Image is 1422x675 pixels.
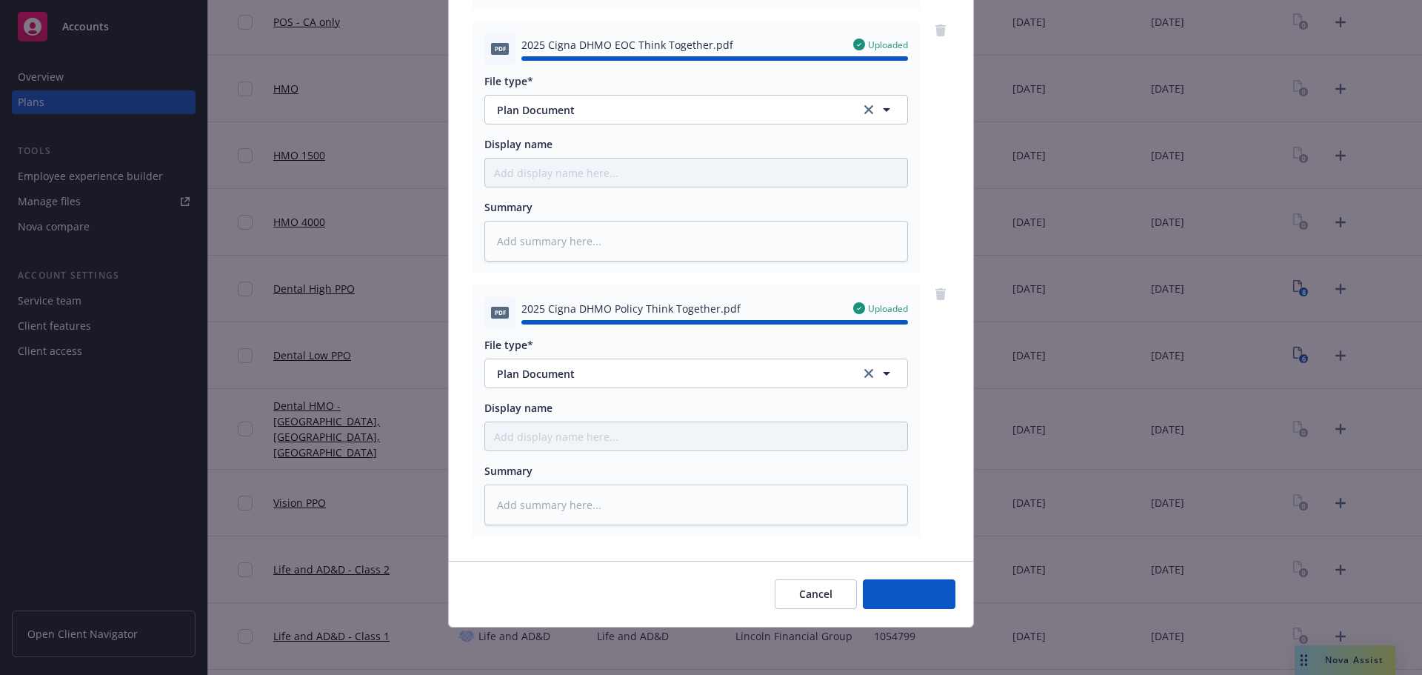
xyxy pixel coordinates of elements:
[484,464,533,478] span: Summary
[521,37,733,53] span: 2025 Cigna DHMO EOC Think Together.pdf
[497,366,840,382] span: Plan Document
[485,159,907,187] input: Add display name here...
[775,579,857,609] button: Cancel
[484,359,908,388] button: Plan Documentclear selection
[484,200,533,214] span: Summary
[484,401,553,415] span: Display name
[863,579,955,609] button: Add files
[868,39,908,51] span: Uploaded
[484,137,553,151] span: Display name
[491,307,509,318] span: pdf
[799,587,832,601] span: Cancel
[932,21,949,39] a: remove
[491,43,509,54] span: pdf
[521,301,741,316] span: 2025 Cigna DHMO Policy Think Together.pdf
[484,338,533,352] span: File type*
[484,95,908,124] button: Plan Documentclear selection
[484,74,533,88] span: File type*
[860,101,878,119] a: clear selection
[932,285,949,303] a: remove
[887,587,931,601] span: Add files
[868,302,908,315] span: Uploaded
[497,102,840,118] span: Plan Document
[485,422,907,450] input: Add display name here...
[860,365,878,382] a: clear selection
